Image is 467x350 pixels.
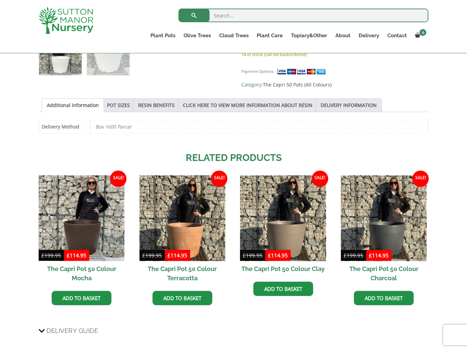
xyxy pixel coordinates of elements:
span: Category: [241,81,428,89]
img: The Capri Pot 50 Colour Snow White [39,32,82,75]
a: DELIVERY INFORMATION [321,99,377,112]
span: £ [168,252,171,259]
h2: The Capri Pot 50 Colour Clay [240,261,326,277]
input: Search... [178,9,428,22]
img: The Capri Pot 50 Colour Mocha [39,175,124,261]
a: The Capri 50 Pots (All Colours) [263,81,332,88]
table: Product Details [39,120,428,133]
span: Sale! [110,171,126,187]
a: Topiary&Other [287,31,331,40]
a: Add to basket: “The Capri Pot 50 Colour Clay” [253,282,313,296]
a: Olive Trees [179,31,215,40]
h2: The Capri Pot 50 Colour Charcoal [341,261,427,286]
small: Payment Options: [241,69,275,74]
span: Delivery Guide [46,324,98,337]
span: £ [344,252,347,259]
a: Add to basket: “The Capri Pot 50 Colour Mocha” [52,291,111,305]
span: £ [243,252,246,259]
a: Plant Pots [146,31,179,40]
a: Delivery [355,31,383,40]
a: Cloud Trees [215,31,253,40]
th: Delivery Method [39,120,90,133]
bdi: 199.95 [243,252,263,259]
span: £ [41,252,44,259]
img: logo [39,7,93,34]
span: 0 [419,29,426,36]
bdi: 199.95 [41,252,61,259]
a: Plant Care [253,31,287,40]
a: Sale! The Capri Pot 50 Colour Mocha [39,175,124,286]
bdi: 114.95 [67,252,86,259]
a: Sale! The Capri Pot 50 Colour Clay [240,175,326,277]
span: Sale! [412,171,429,187]
img: The Capri Pot 50 Colour Snow White - Image 2 [87,32,130,75]
a: Add to basket: “The Capri Pot 50 Colour Terracotta” [152,291,212,305]
h2: The Capri Pot 50 Colour Mocha [39,261,124,286]
img: payment supported [277,68,328,75]
a: Additional information [47,99,99,112]
bdi: 199.95 [142,252,162,259]
span: £ [67,252,70,259]
a: About [331,31,355,40]
p: Box 1600 Parcel [95,120,423,133]
span: £ [268,252,271,259]
span: Sale! [211,171,227,187]
bdi: 114.95 [168,252,187,259]
span: £ [142,252,145,259]
a: Contact [383,31,411,40]
img: The Capri Pot 50 Colour Charcoal [341,175,427,261]
a: Sale! The Capri Pot 50 Colour Terracotta [139,175,225,286]
span: Sale! [312,171,328,187]
a: Sale! The Capri Pot 50 Colour Charcoal [341,175,427,286]
a: POT SIZES [107,99,130,112]
a: Add to basket: “The Capri Pot 50 Colour Charcoal” [354,291,414,305]
a: 0 [411,31,428,40]
img: The Capri Pot 50 Colour Clay [240,175,326,261]
span: £ [369,252,372,259]
a: RESIN BENEFITS [138,99,175,112]
h2: Related products [39,151,428,165]
bdi: 199.95 [344,252,363,259]
h2: The Capri Pot 50 Colour Terracotta [139,261,225,286]
img: The Capri Pot 50 Colour Terracotta [139,175,225,261]
p: 14 in stock (can be backordered) [241,50,428,58]
a: CLICK HERE TO VIEW MORE INFORMATION ABOUT RESIN [183,99,312,112]
bdi: 114.95 [268,252,288,259]
bdi: 114.95 [369,252,389,259]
